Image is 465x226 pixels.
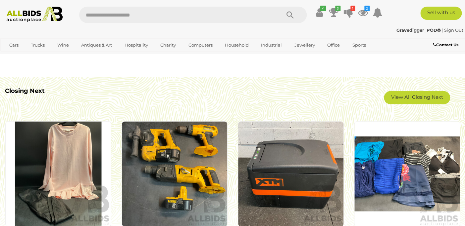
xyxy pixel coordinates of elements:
[442,27,443,33] span: |
[335,6,340,11] i: 3
[221,40,253,51] a: Household
[358,7,368,19] a: 2
[364,6,370,11] i: 2
[343,7,353,19] a: 1
[5,87,45,94] b: Closing Next
[350,6,355,11] i: 1
[5,51,61,61] a: [GEOGRAPHIC_DATA]
[384,91,450,104] a: View All Closing Next
[396,27,441,33] strong: Gravedigger_POD
[433,41,460,49] a: Contact Us
[77,40,116,51] a: Antiques & Art
[257,40,286,51] a: Industrial
[3,7,66,22] img: Allbids.com.au
[120,40,152,51] a: Hospitality
[314,7,324,19] a: ✔
[156,40,180,51] a: Charity
[348,40,370,51] a: Sports
[53,40,73,51] a: Wine
[274,7,307,23] button: Search
[420,7,462,20] a: Sell with us
[323,40,344,51] a: Office
[5,40,23,51] a: Cars
[329,7,339,19] a: 3
[26,40,49,51] a: Trucks
[184,40,217,51] a: Computers
[290,40,319,51] a: Jewellery
[433,42,458,47] b: Contact Us
[320,6,326,11] i: ✔
[444,27,463,33] a: Sign Out
[396,27,442,33] a: Gravedigger_POD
